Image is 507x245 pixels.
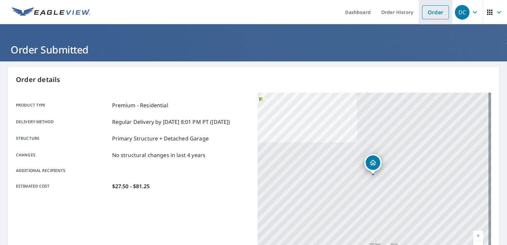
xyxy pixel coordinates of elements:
p: Estimated cost [16,182,109,190]
img: EV Logo [12,7,90,17]
p: Order details [16,75,491,85]
h1: Order Submitted [8,43,499,56]
p: Product type [16,101,109,109]
p: Additional recipients [16,168,109,174]
a: Order [422,5,449,19]
p: Changes [16,151,109,159]
p: Premium - Residential [112,101,168,109]
div: DC [455,5,470,20]
p: Primary Structure + Detached Garage [112,134,209,142]
p: No structural changes in last 4 years [112,151,206,159]
p: Regular Delivery by [DATE] 8:01 PM PT ([DATE]) [112,118,230,126]
p: Structure [16,134,109,142]
a: Current Level 17, Zoom In [473,231,483,241]
p: Delivery method [16,118,109,126]
p: $27.50 - $81.25 [112,182,150,190]
div: Dropped pin, building 1, Residential property, 434 W Hermosa Dr Tempe, AZ 85282 [364,154,382,175]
